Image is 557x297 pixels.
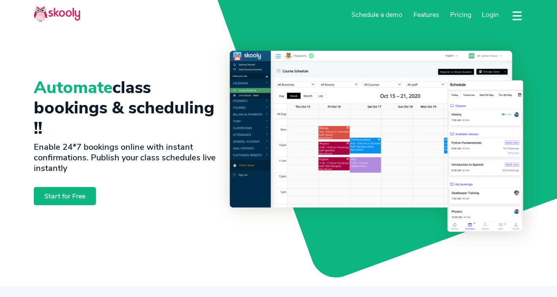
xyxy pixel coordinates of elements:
[408,8,445,22] a: Features
[34,76,112,99] span: Automate
[34,77,216,138] h1: class bookings & scheduling !!
[34,187,96,205] a: Start for Free
[445,8,477,22] a: Pricing
[34,5,80,22] img: Skooly
[511,6,523,25] button: dropdown menu
[346,8,408,22] a: Schedule a demo
[476,8,504,22] a: Login
[482,10,499,19] span: Login
[34,142,216,173] h2: Enable 24*7 bookings online with instant confirmations. Publish your class schedules live instantly
[230,51,523,232] img: Class Scheduling, Booking System & Software - <span class='notranslate'>Skooly | Try for Free
[450,10,471,19] span: Pricing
